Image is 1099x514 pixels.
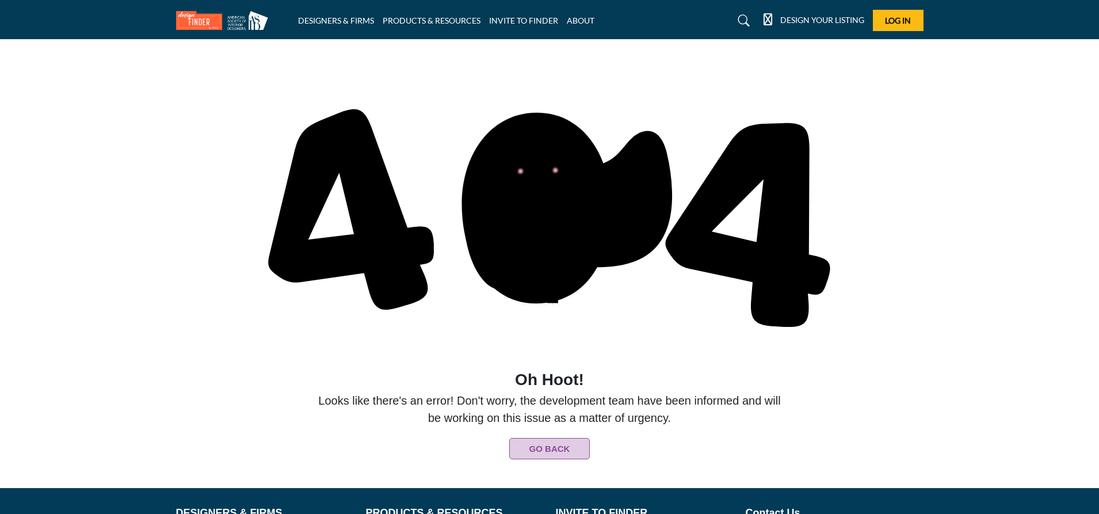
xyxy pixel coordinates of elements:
[176,11,274,30] img: Site Logo
[764,14,864,28] div: DESIGN YOUR LISTING
[383,16,480,25] a: PRODUCTS & RESOURCES
[885,16,911,25] span: Log In
[298,16,374,25] a: DESIGNERS & FIRMS
[509,438,590,459] button: Go Back
[780,15,864,25] h5: DESIGN YOUR LISTING
[567,16,594,25] a: ABOUT
[315,368,784,427] p: Looks like there's an error! Don't worry, the development team have been informed and will be wor...
[489,16,558,25] a: INVITE TO FINDER
[873,10,924,31] button: Log In
[315,368,784,392] span: Oh Hoot!
[727,12,757,30] a: Search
